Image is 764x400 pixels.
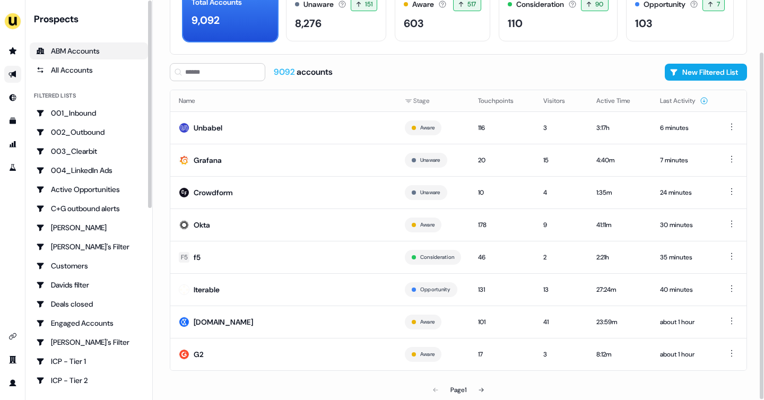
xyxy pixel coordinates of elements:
a: Go to C+G outbound alerts [30,200,148,217]
div: 9 [543,220,579,230]
div: 2 [543,252,579,263]
div: 2:21h [596,252,643,263]
div: f5 [194,252,201,263]
div: G2 [194,349,204,360]
a: Go to 001_Inbound [30,105,148,121]
div: 27:24m [596,284,643,295]
div: Okta [194,220,210,230]
div: 7 minutes [660,155,708,166]
div: Stage [405,95,461,106]
button: Active Time [596,91,643,110]
div: Deals closed [36,299,142,309]
div: 3 [543,123,579,133]
a: Go to Inbound [4,89,21,106]
div: 6 minutes [660,123,708,133]
button: Unaware [420,155,440,165]
a: Go to Davids filter [30,276,148,293]
a: Go to team [4,351,21,368]
a: Go to Charlotte Stone [30,219,148,236]
button: Aware [420,220,435,230]
div: 131 [478,284,526,295]
div: Davids filter [36,280,142,290]
div: [PERSON_NAME] [36,222,142,233]
th: Name [170,90,396,111]
button: Aware [420,317,435,327]
button: Opportunity [420,285,450,294]
button: Consideration [420,253,454,262]
div: ICP - Tier 2 [36,375,142,386]
a: Go to Geneviève's Filter [30,334,148,351]
div: Page 1 [450,385,466,395]
div: Unbabel [194,123,222,133]
div: 46 [478,252,526,263]
div: Crowdform [194,187,233,198]
div: 1:35m [596,187,643,198]
a: Go to attribution [4,136,21,153]
a: Go to Customers [30,257,148,274]
div: Grafana [194,155,222,166]
div: about 1 hour [660,317,708,327]
span: 9092 [274,66,297,77]
div: 24 minutes [660,187,708,198]
button: Aware [420,350,435,359]
button: Unaware [420,188,440,197]
div: 13 [543,284,579,295]
a: Go to profile [4,375,21,392]
div: [DOMAIN_NAME] [194,317,253,327]
div: All Accounts [36,65,142,75]
div: 3 [543,349,579,360]
a: Go to 003_Clearbit [30,143,148,160]
div: Iterable [194,284,220,295]
a: Go to prospects [4,42,21,59]
div: 20 [478,155,526,166]
a: Go to Engaged Accounts [30,315,148,332]
div: 41:11m [596,220,643,230]
div: 3:17h [596,123,643,133]
div: 4 [543,187,579,198]
button: Aware [420,123,435,133]
a: Go to ICP - Tier 2 [30,372,148,389]
a: Go to ICP - Tier 1 [30,353,148,370]
div: 8,276 [295,15,322,31]
div: 001_Inbound [36,108,142,118]
a: Go to outbound experience [4,66,21,83]
div: [PERSON_NAME]'s Filter [36,337,142,347]
a: All accounts [30,62,148,79]
div: accounts [274,66,333,78]
a: Go to Deals closed [30,295,148,312]
div: 110 [508,15,523,31]
div: 8:12m [596,349,643,360]
div: Prospects [34,13,148,25]
div: about 1 hour [660,349,708,360]
a: Go to Charlotte's Filter [30,238,148,255]
div: 15 [543,155,579,166]
a: Go to templates [4,112,21,129]
div: ICP - Tier 1 [36,356,142,367]
div: 116 [478,123,526,133]
div: 17 [478,349,526,360]
a: Go to 004_LinkedIn Ads [30,162,148,179]
div: F5 [181,252,188,263]
button: Visitors [543,91,578,110]
div: 35 minutes [660,252,708,263]
a: Go to experiments [4,159,21,176]
a: Go to 002_Outbound [30,124,148,141]
div: 178 [478,220,526,230]
div: 41 [543,317,579,327]
div: 4:40m [596,155,643,166]
button: Last Activity [660,91,708,110]
div: 003_Clearbit [36,146,142,156]
div: Engaged Accounts [36,318,142,328]
div: 10 [478,187,526,198]
a: ABM Accounts [30,42,148,59]
div: 9,092 [192,12,220,28]
div: [PERSON_NAME]'s Filter [36,241,142,252]
a: Go to Active Opportunities [30,181,148,198]
div: 30 minutes [660,220,708,230]
div: 002_Outbound [36,127,142,137]
div: Customers [36,260,142,271]
div: 23:59m [596,317,643,327]
div: 004_LinkedIn Ads [36,165,142,176]
a: Go to integrations [4,328,21,345]
div: ABM Accounts [36,46,142,56]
